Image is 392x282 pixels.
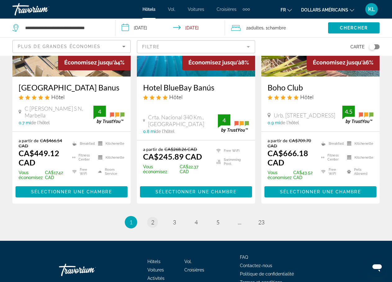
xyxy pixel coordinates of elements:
[143,164,209,174] p: CA$22.37 CAD
[340,25,368,30] span: Chercher
[25,105,93,119] span: C [PERSON_NAME] S N, Marbella
[31,120,50,125] span: de l'hôtel
[115,19,225,37] button: Check-in date: Nov 29, 2025 Check-out date: Dec 1, 2025
[217,7,237,12] a: Croisières
[143,129,155,134] span: 0.8 mi
[344,152,373,163] li: Kitchenette
[213,158,249,166] li: Swimming Pool
[18,44,101,49] span: Plus de grandes économies
[69,152,95,163] li: Fitness Center
[147,276,164,281] a: Activités
[95,166,124,177] li: Room Service
[318,166,344,177] li: Free WiFi
[69,138,95,149] li: Breakfast
[268,94,373,100] div: 5 star Hotel
[318,138,344,149] li: Breakfast
[313,59,366,66] span: Économisez jusqu'à
[137,40,255,54] button: Filter
[188,7,204,12] a: Voitures
[142,7,155,12] a: Hôtels
[268,25,286,30] span: Chambre
[301,7,348,12] font: dollars américains
[143,94,249,100] div: 4 star Hotel
[264,186,376,197] button: Sélectionner une chambre
[19,83,124,92] a: [GEOGRAPHIC_DATA] Banus
[16,186,128,197] button: Sélectionner une chambre
[248,25,264,30] span: Adultes
[344,138,373,149] li: Kitchenette
[268,120,280,125] span: 0.9 mi
[342,108,355,115] div: 4.5
[143,164,178,174] span: Vous économisez
[140,186,252,197] button: Sélectionner une chambre
[164,147,197,152] del: CA$268.26 CAD
[240,271,294,276] font: Politique de confidentialité
[274,112,335,119] span: Urb. [STREET_ADDRESS]
[240,255,248,260] a: FAQ
[195,219,198,226] span: 4
[19,138,62,148] del: CA$466.54 CAD
[344,166,373,177] li: Pets Allowed
[268,170,292,180] span: Vous économisez
[268,138,311,148] del: CA$709.70 CAD
[16,188,128,195] a: Sélectionner une chambre
[213,147,249,155] li: Free WiFi
[31,189,112,194] span: Sélectionner une chambre
[243,4,250,14] button: Éléments de navigation supplémentaires
[281,5,292,14] button: Changer de langue
[93,106,124,124] img: trustyou-badge.svg
[268,83,373,92] h3: Boho Club
[19,138,38,143] span: a partir de
[129,219,133,226] span: 1
[184,259,192,264] a: Vol.
[328,22,380,33] button: Chercher
[367,257,387,277] iframe: Bouton de lancement de la fenêtre de messagerie
[169,94,182,100] span: Hôtel
[168,7,175,12] a: Vol.
[246,24,264,32] span: 2
[19,170,65,180] p: CA$17.42 CAD
[350,42,364,51] span: Carte
[188,59,241,66] span: Économisez jusqu'à
[140,188,252,195] a: Sélectionner une chambre
[225,19,328,37] button: Travelers: 2 adults, 0 children
[368,6,375,12] font: KL
[18,43,125,50] mat-select: Sort by
[216,219,219,226] span: 5
[51,94,65,100] span: Hôtel
[69,166,95,177] li: Free WiFi
[143,83,249,92] a: Hotel BlueBay Banús
[19,170,43,180] span: Vous économisez
[280,120,299,125] span: de l'hôtel
[364,44,380,50] button: Toggle map
[318,152,344,163] li: Fitness Center
[258,219,264,226] span: 23
[93,108,106,115] div: 4
[268,138,287,143] span: a partir de
[300,94,313,100] span: Hôtel
[184,267,204,272] a: Croisières
[342,106,373,124] img: trustyou-badge.svg
[151,219,154,226] span: 2
[238,219,241,226] span: ...
[240,263,272,268] a: Contactez-nous
[281,7,286,12] font: fr
[155,189,236,194] span: Sélectionner une chambre
[280,189,361,194] span: Sélectionner une chambre
[147,259,160,264] a: Hôtels
[95,152,124,163] li: Kitchenette
[95,138,124,149] li: Kitchenette
[64,59,117,66] span: Économisez jusqu'à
